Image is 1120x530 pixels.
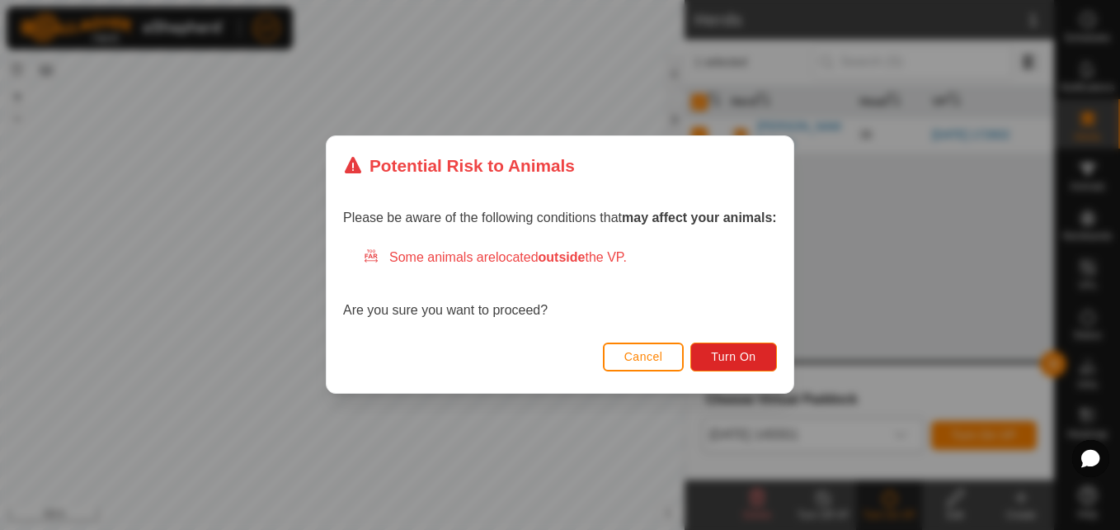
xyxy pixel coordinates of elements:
[363,248,777,268] div: Some animals are
[343,211,777,225] span: Please be aware of the following conditions that
[496,251,627,265] span: located the VP.
[691,343,777,371] button: Turn On
[603,343,685,371] button: Cancel
[539,251,586,265] strong: outside
[624,351,663,364] span: Cancel
[343,248,777,321] div: Are you sure you want to proceed?
[343,153,575,178] div: Potential Risk to Animals
[712,351,756,364] span: Turn On
[622,211,777,225] strong: may affect your animals:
